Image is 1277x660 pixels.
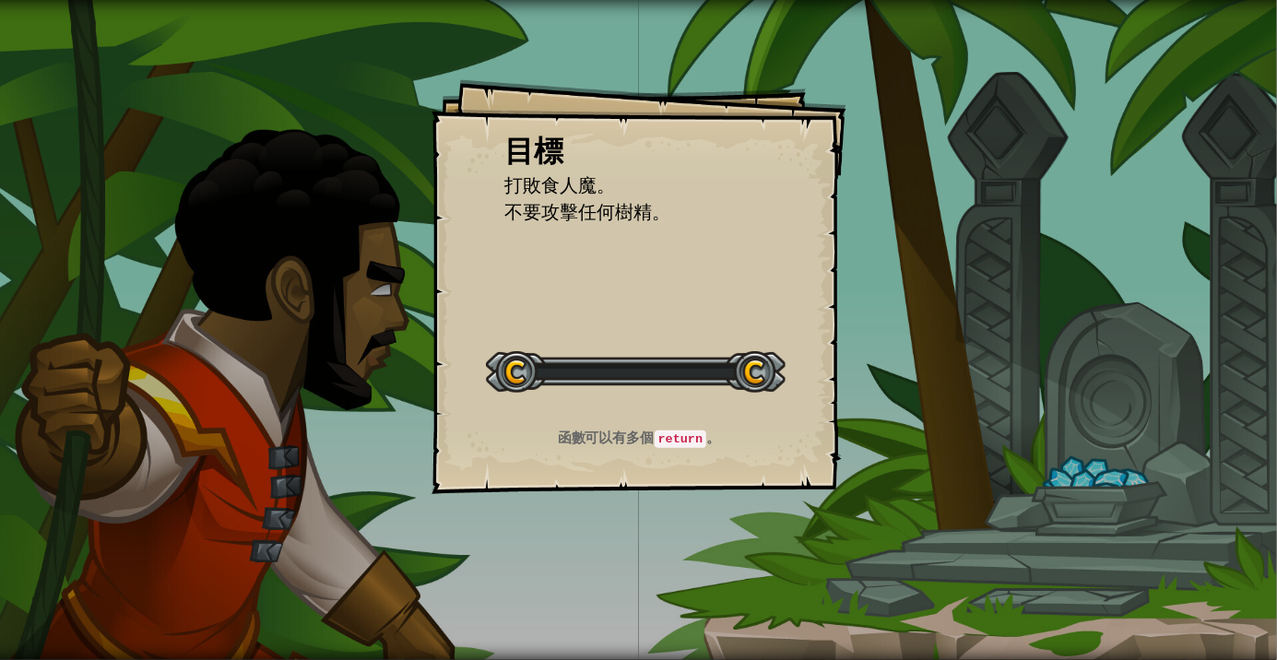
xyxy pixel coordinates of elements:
[455,428,824,448] p: 函數可以有多個 。
[655,430,707,448] code: return
[505,130,773,172] div: 目標
[505,199,671,224] span: 不要攻擊任何樹精。
[482,172,768,199] li: 打敗食人魔。
[482,199,768,226] li: 不要攻擊任何樹精。
[505,172,616,197] span: 打敗食人魔。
